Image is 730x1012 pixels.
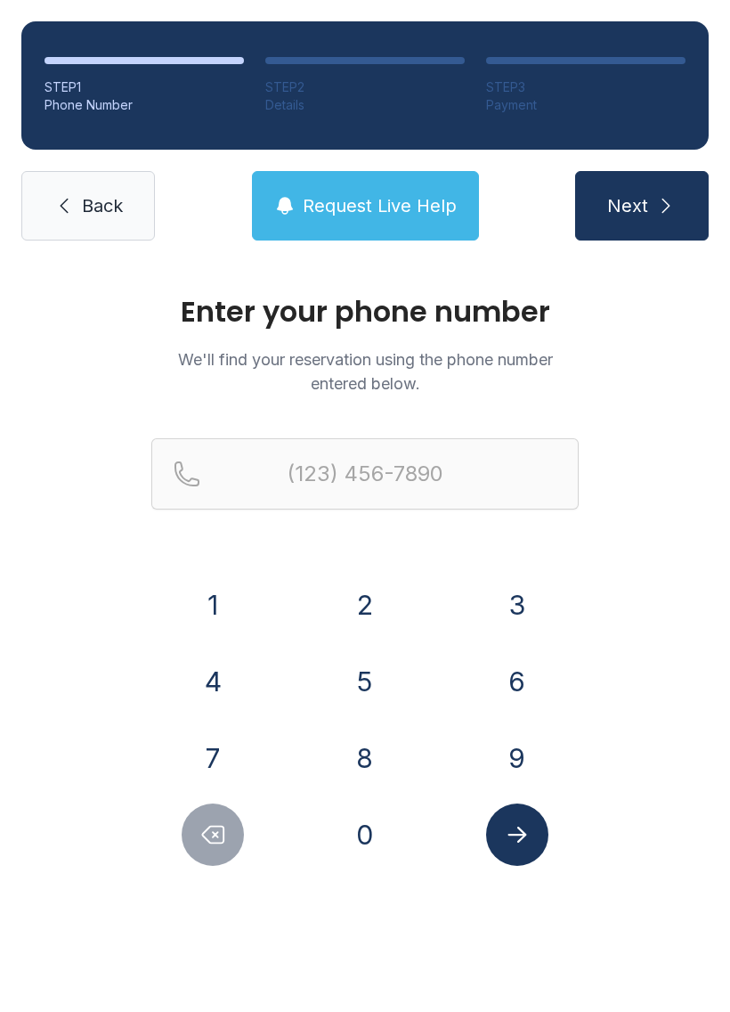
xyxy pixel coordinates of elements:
[486,804,548,866] button: Submit lookup form
[334,650,396,713] button: 5
[334,727,396,789] button: 8
[265,78,465,96] div: STEP 2
[182,574,244,636] button: 1
[486,727,548,789] button: 9
[82,193,123,218] span: Back
[45,78,244,96] div: STEP 1
[334,804,396,866] button: 0
[182,727,244,789] button: 7
[486,96,685,114] div: Payment
[486,78,685,96] div: STEP 3
[182,650,244,713] button: 4
[151,438,579,510] input: Reservation phone number
[151,347,579,396] p: We'll find your reservation using the phone number entered below.
[607,193,648,218] span: Next
[303,193,457,218] span: Request Live Help
[151,298,579,326] h1: Enter your phone number
[265,96,465,114] div: Details
[182,804,244,866] button: Delete number
[45,96,244,114] div: Phone Number
[334,574,396,636] button: 2
[486,650,548,713] button: 6
[486,574,548,636] button: 3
